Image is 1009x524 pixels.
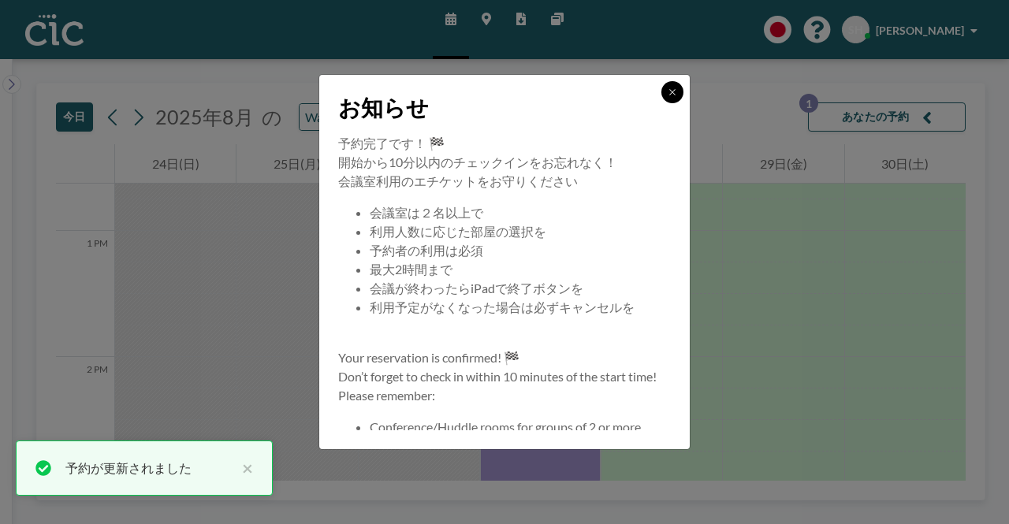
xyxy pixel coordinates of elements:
span: Your reservation is confirmed! 🏁 [338,350,519,365]
span: 会議室利用のエチケットをお守りください [338,173,578,188]
span: Please remember: [338,388,435,403]
span: 開始から10分以内のチェックインをお忘れなく！ [338,154,617,169]
button: close [234,459,253,478]
span: 会議が終わったらiPadで終了ボタンを [370,281,583,295]
span: お知らせ [338,94,429,121]
div: 予約が更新されました [65,459,234,478]
span: 会議室は２名以上で [370,205,483,220]
span: 最大2時間まで [370,262,452,277]
span: 利用人数に応じた部屋の選択を [370,224,546,239]
span: Don’t forget to check in within 10 minutes of the start time! [338,369,657,384]
span: 予約完了です！ 🏁 [338,136,445,151]
span: 利用予定がなくなった場合は必ずキャンセルを [370,299,635,314]
span: 予約者の利用は必須 [370,243,483,258]
span: Conference/Huddle rooms for groups of 2 or more [370,419,641,434]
